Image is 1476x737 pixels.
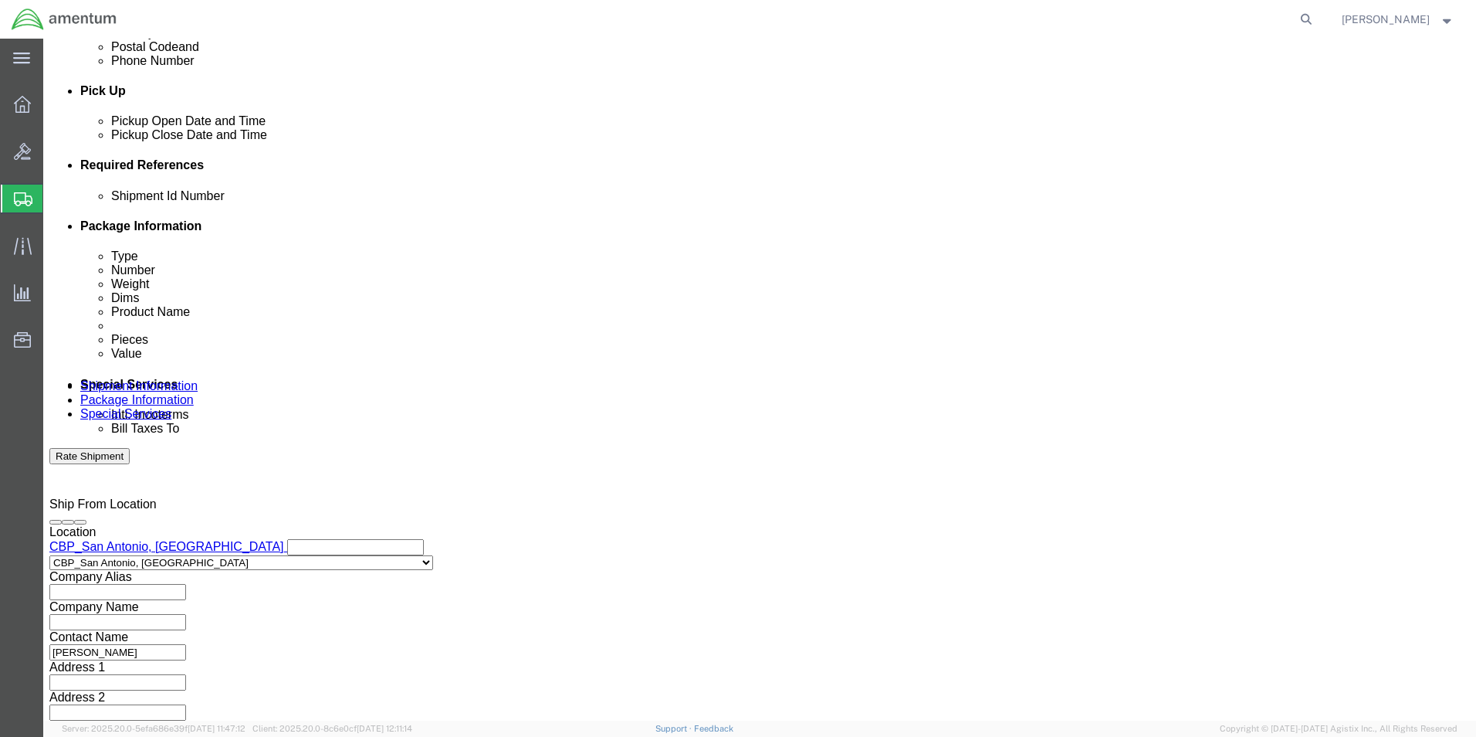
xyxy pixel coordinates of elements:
[1220,722,1457,735] span: Copyright © [DATE]-[DATE] Agistix Inc., All Rights Reserved
[252,724,412,733] span: Client: 2025.20.0-8c6e0cf
[357,724,412,733] span: [DATE] 12:11:14
[62,724,245,733] span: Server: 2025.20.0-5efa686e39f
[11,8,117,31] img: logo
[43,39,1476,721] iframe: FS Legacy Container
[1341,10,1455,29] button: [PERSON_NAME]
[694,724,733,733] a: Feedback
[1342,11,1430,28] span: Dewayne Jennings
[188,724,245,733] span: [DATE] 11:47:12
[655,724,694,733] a: Support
